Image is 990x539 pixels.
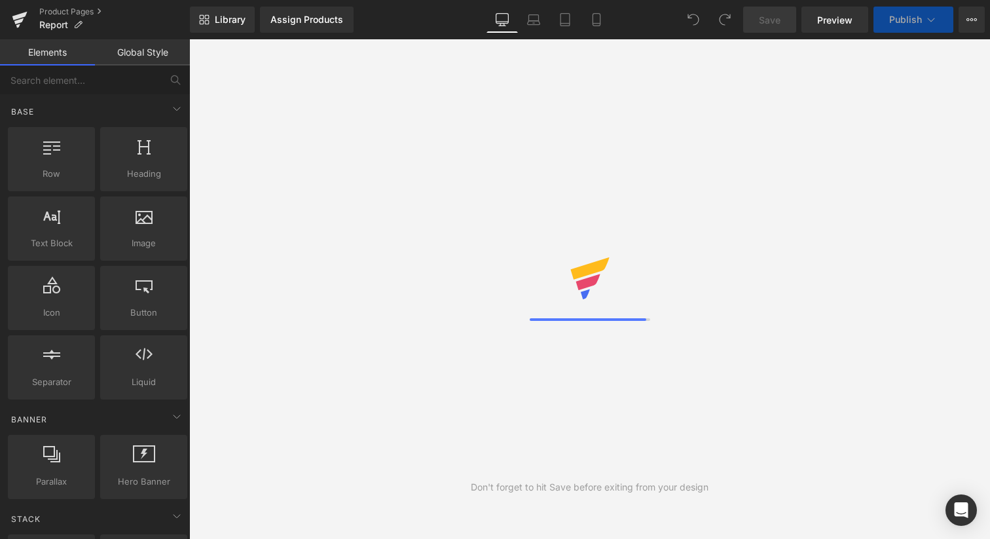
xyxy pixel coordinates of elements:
span: Icon [12,306,91,320]
a: Desktop [486,7,518,33]
span: Stack [10,513,42,525]
span: Preview [817,13,852,27]
span: Row [12,167,91,181]
a: Product Pages [39,7,190,17]
span: Publish [889,14,922,25]
a: New Library [190,7,255,33]
a: Global Style [95,39,190,65]
a: Preview [801,7,868,33]
span: Banner [10,413,48,426]
span: Image [104,236,183,250]
span: Heading [104,167,183,181]
div: Open Intercom Messenger [945,494,977,526]
span: Report [39,20,68,30]
span: Save [759,13,780,27]
div: Don't forget to hit Save before exiting from your design [471,480,708,494]
span: Button [104,306,183,320]
span: Text Block [12,236,91,250]
button: Undo [680,7,706,33]
span: Parallax [12,475,91,489]
a: Laptop [518,7,549,33]
span: Base [10,105,35,118]
span: Library [215,14,246,26]
button: Publish [873,7,953,33]
button: More [959,7,985,33]
button: Redo [712,7,738,33]
a: Mobile [581,7,612,33]
span: Hero Banner [104,475,183,489]
span: Liquid [104,375,183,389]
div: Assign Products [270,14,343,25]
span: Separator [12,375,91,389]
a: Tablet [549,7,581,33]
